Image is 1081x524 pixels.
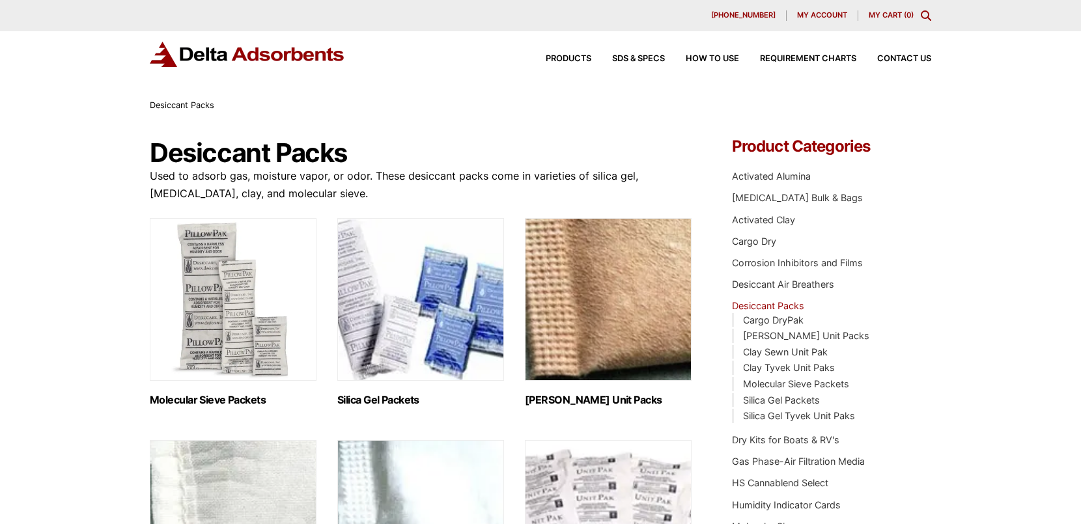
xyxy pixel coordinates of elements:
[732,214,795,225] a: Activated Clay
[732,257,863,268] a: Corrosion Inhibitors and Films
[877,55,931,63] span: Contact Us
[732,279,834,290] a: Desiccant Air Breathers
[525,394,692,406] h2: [PERSON_NAME] Unit Packs
[906,10,911,20] span: 0
[743,378,849,389] a: Molecular Sieve Packets
[743,362,835,373] a: Clay Tyvek Unit Paks
[732,477,828,488] a: HS Cannablend Select
[921,10,931,21] div: Toggle Modal Content
[743,330,869,341] a: [PERSON_NAME] Unit Packs
[701,10,787,21] a: [PHONE_NUMBER]
[787,10,858,21] a: My account
[856,55,931,63] a: Contact Us
[337,394,504,406] h2: Silica Gel Packets
[743,394,820,406] a: Silica Gel Packets
[732,171,811,182] a: Activated Alumina
[150,42,345,67] img: Delta Adsorbents
[711,12,776,19] span: [PHONE_NUMBER]
[337,218,504,381] img: Silica Gel Packets
[665,55,739,63] a: How to Use
[525,218,692,381] img: Clay Kraft Unit Packs
[686,55,739,63] span: How to Use
[760,55,856,63] span: Requirement Charts
[337,218,504,406] a: Visit product category Silica Gel Packets
[525,218,692,406] a: Visit product category Clay Kraft Unit Packs
[732,456,865,467] a: Gas Phase-Air Filtration Media
[525,55,591,63] a: Products
[150,139,693,167] h1: Desiccant Packs
[546,55,591,63] span: Products
[150,218,316,406] a: Visit product category Molecular Sieve Packets
[150,394,316,406] h2: Molecular Sieve Packets
[869,10,914,20] a: My Cart (0)
[732,236,776,247] a: Cargo Dry
[743,346,828,357] a: Clay Sewn Unit Pak
[150,100,214,110] span: Desiccant Packs
[797,12,847,19] span: My account
[612,55,665,63] span: SDS & SPECS
[732,139,931,154] h4: Product Categories
[739,55,856,63] a: Requirement Charts
[743,314,804,325] a: Cargo DryPak
[732,192,863,203] a: [MEDICAL_DATA] Bulk & Bags
[732,300,804,311] a: Desiccant Packs
[743,410,855,421] a: Silica Gel Tyvek Unit Paks
[591,55,665,63] a: SDS & SPECS
[150,167,693,202] p: Used to adsorb gas, moisture vapor, or odor. These desiccant packs come in varieties of silica ge...
[150,218,316,381] img: Molecular Sieve Packets
[732,499,841,510] a: Humidity Indicator Cards
[732,434,839,445] a: Dry Kits for Boats & RV's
